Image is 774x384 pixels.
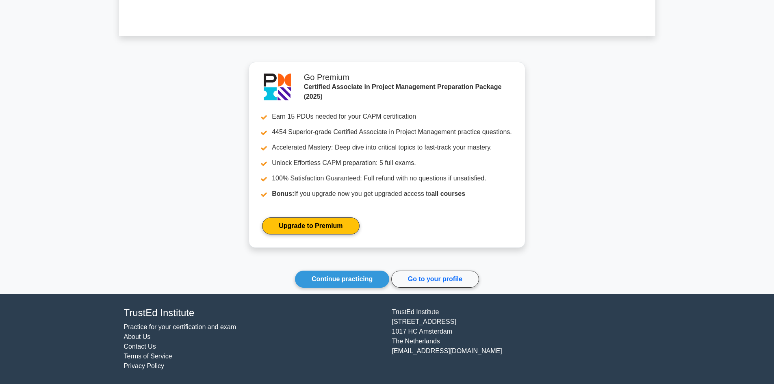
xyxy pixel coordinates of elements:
a: Practice for your certification and exam [124,323,236,330]
h4: TrustEd Institute [124,307,382,319]
a: Terms of Service [124,353,172,360]
a: About Us [124,333,151,340]
a: Contact Us [124,343,156,350]
a: Upgrade to Premium [262,217,359,234]
a: Continue practicing [295,271,389,288]
a: Go to your profile [391,271,479,288]
div: TrustEd Institute [STREET_ADDRESS] 1017 HC Amsterdam The Netherlands [EMAIL_ADDRESS][DOMAIN_NAME] [387,307,655,371]
a: Privacy Policy [124,362,165,369]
